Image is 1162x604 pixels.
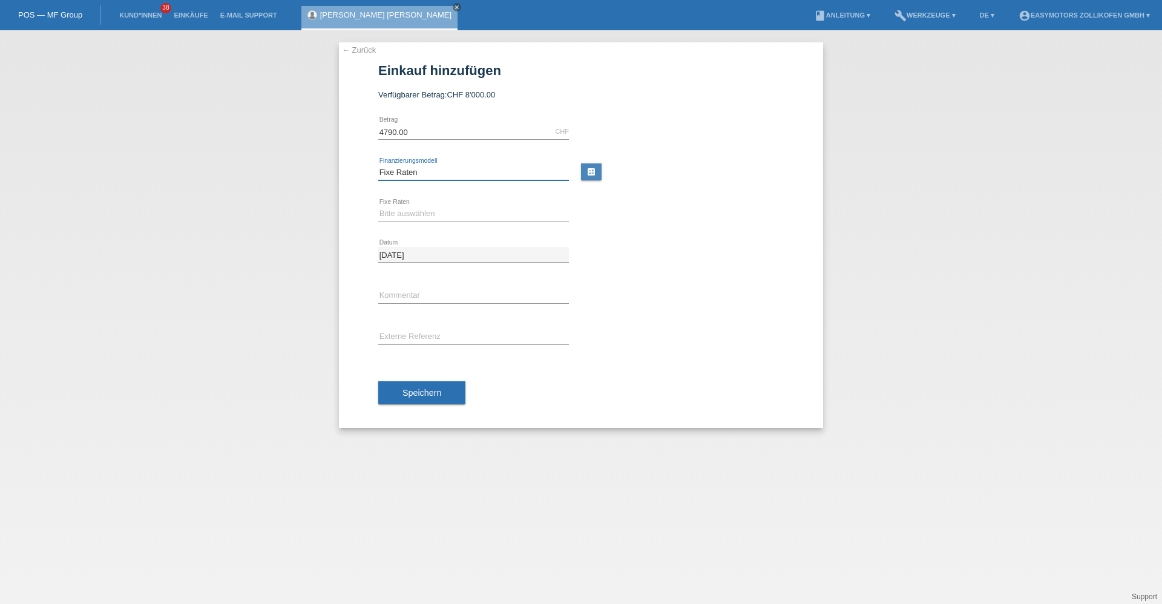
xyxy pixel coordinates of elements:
[581,163,602,180] a: calculate
[1019,10,1031,22] i: account_circle
[402,388,441,398] span: Speichern
[342,45,376,54] a: ← Zurück
[454,4,460,10] i: close
[814,10,826,22] i: book
[378,381,465,404] button: Speichern
[894,10,907,22] i: build
[555,128,569,135] div: CHF
[1132,593,1157,601] a: Support
[453,3,461,11] a: close
[378,63,784,78] h1: Einkauf hinzufügen
[18,10,82,19] a: POS — MF Group
[808,11,876,19] a: bookAnleitung ▾
[168,11,214,19] a: Einkäufe
[378,90,784,99] div: Verfügbarer Betrag:
[1013,11,1156,19] a: account_circleEasymotors Zollikofen GmbH ▾
[160,3,171,13] span: 38
[214,11,283,19] a: E-Mail Support
[974,11,1000,19] a: DE ▾
[113,11,168,19] a: Kund*innen
[586,167,596,177] i: calculate
[447,90,495,99] span: CHF 8'000.00
[320,10,451,19] a: [PERSON_NAME] [PERSON_NAME]
[888,11,962,19] a: buildWerkzeuge ▾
